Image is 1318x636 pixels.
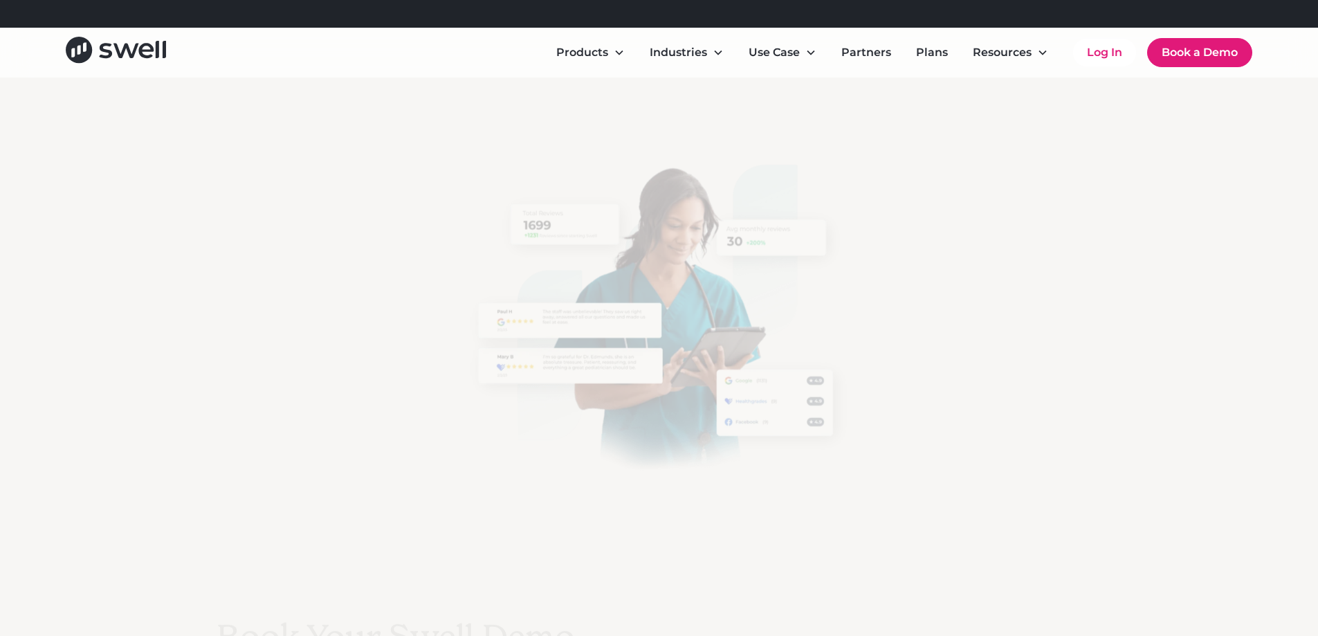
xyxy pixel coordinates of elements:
div: Products [556,44,608,61]
a: home [66,37,166,68]
a: Book a Demo [1147,38,1252,67]
div: Use Case [749,44,800,61]
div: Industries [639,39,735,66]
div: Products [545,39,636,66]
div: Resources [973,44,1032,61]
a: Plans [905,39,959,66]
div: Industries [650,44,707,61]
div: Resources [962,39,1059,66]
div: Use Case [738,39,827,66]
a: Log In [1073,39,1136,66]
a: Partners [830,39,902,66]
